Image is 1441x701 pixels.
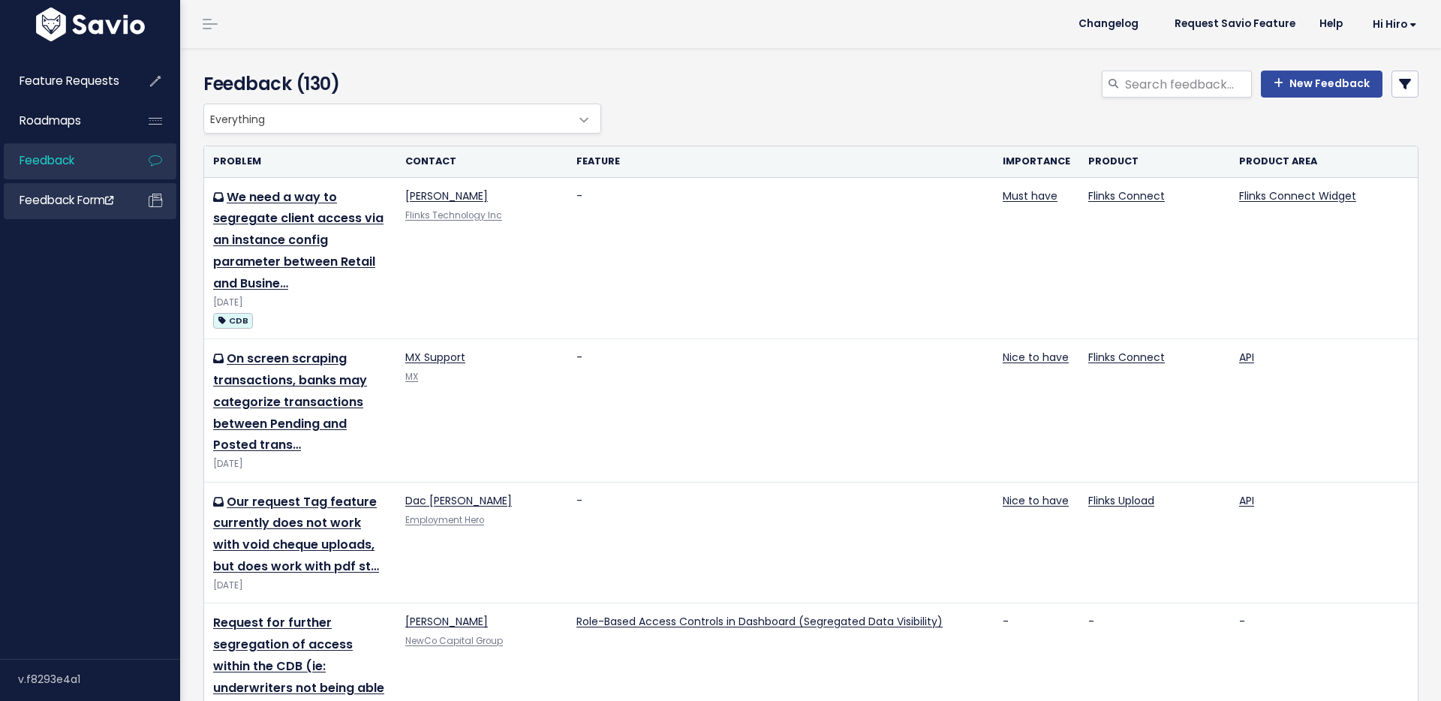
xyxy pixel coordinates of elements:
[1163,13,1307,35] a: Request Savio Feature
[213,295,387,311] div: [DATE]
[213,188,384,292] a: We need a way to segregate client access via an instance config parameter between Retail and Busine…
[1124,71,1252,98] input: Search feedback...
[213,311,253,329] a: CDB
[1239,493,1254,508] a: API
[213,313,253,329] span: CDB
[4,183,125,218] a: Feedback form
[405,635,503,647] a: NewCo Capital Group
[567,177,994,339] td: -
[1003,188,1057,203] a: Must have
[213,578,387,594] div: [DATE]
[405,493,512,508] a: Dac [PERSON_NAME]
[203,104,601,134] span: Everything
[213,350,367,453] a: On screen scraping transactions, banks may categorize transactions between Pending and Posted trans…
[1261,71,1382,98] a: New Feedback
[405,350,465,365] a: MX Support
[1230,146,1418,177] th: Product Area
[18,660,180,699] div: v.f8293e4a1
[567,482,994,603] td: -
[213,493,379,575] a: Our request Tag feature currently does not work with void cheque uploads, but does work with pdf st…
[1079,146,1230,177] th: Product
[1003,350,1069,365] a: Nice to have
[405,371,418,383] a: MX
[213,456,387,472] div: [DATE]
[4,64,125,98] a: Feature Requests
[1373,19,1417,30] span: Hi Hiro
[20,113,81,128] span: Roadmaps
[1088,493,1154,508] a: Flinks Upload
[1239,188,1356,203] a: Flinks Connect Widget
[204,104,570,133] span: Everything
[20,73,119,89] span: Feature Requests
[203,71,594,98] h4: Feedback (130)
[1239,350,1254,365] a: API
[576,614,943,629] a: Role-Based Access Controls in Dashboard (Segregated Data Visibility)
[4,143,125,178] a: Feedback
[405,209,502,221] a: Flinks Technology Inc
[1355,13,1429,36] a: Hi Hiro
[1307,13,1355,35] a: Help
[32,8,149,41] img: logo-white.9d6f32f41409.svg
[994,146,1079,177] th: Importance
[567,146,994,177] th: Feature
[405,514,484,526] a: Employment Hero
[1088,350,1165,365] a: Flinks Connect
[405,188,488,203] a: [PERSON_NAME]
[204,146,396,177] th: Problem
[396,146,567,177] th: Contact
[1088,188,1165,203] a: Flinks Connect
[405,614,488,629] a: [PERSON_NAME]
[1003,493,1069,508] a: Nice to have
[4,104,125,138] a: Roadmaps
[20,152,74,168] span: Feedback
[567,339,994,482] td: -
[1078,19,1139,29] span: Changelog
[20,192,113,208] span: Feedback form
